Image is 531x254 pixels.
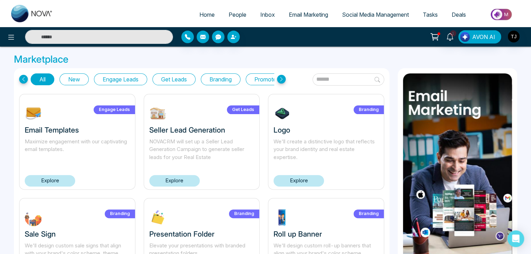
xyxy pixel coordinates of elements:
[342,11,409,18] span: Social Media Management
[289,11,328,18] span: Email Marketing
[14,54,517,65] h3: Marketplace
[229,209,259,218] label: Branding
[508,31,520,42] img: User Avatar
[274,105,291,122] img: 7tHiu1732304639.jpg
[472,33,495,41] span: AVON AI
[25,126,130,134] h3: Email Templates
[222,8,253,21] a: People
[507,230,524,247] div: Open Intercom Messenger
[152,73,196,85] button: Get Leads
[60,73,89,85] button: New
[253,8,282,21] a: Inbox
[282,8,335,21] a: Email Marketing
[94,73,147,85] button: Engage Leads
[450,30,456,37] span: 1
[335,8,416,21] a: Social Media Management
[274,230,379,238] h3: Roll up Banner
[25,175,75,186] a: Explore
[192,8,222,21] a: Home
[274,138,379,161] p: We'll create a distinctive logo that reflects your brand identity and real estate expertise.
[227,105,259,114] label: Get Leads
[149,209,167,226] img: XLP2c1732303713.jpg
[31,73,54,85] button: All
[460,32,470,42] img: Lead Flow
[199,11,215,18] span: Home
[229,11,246,18] span: People
[105,209,135,218] label: Branding
[423,11,438,18] span: Tasks
[274,209,291,226] img: ptdrg1732303548.jpg
[442,30,458,42] a: 1
[149,138,254,161] p: NOVACRM will set up a Seller Lead Generation Campaign to generate seller leads for your Real Estate
[149,230,254,238] h3: Presentation Folder
[458,30,501,43] button: AVON AI
[11,5,53,22] img: Nova CRM Logo
[149,175,200,186] a: Explore
[246,73,305,85] button: Promote Listings
[416,8,445,21] a: Tasks
[25,138,130,161] p: Maximize engagement with our captivating email templates.
[476,7,527,22] img: Market-place.gif
[25,105,42,122] img: NOmgJ1742393483.jpg
[149,105,167,122] img: W9EOY1739212645.jpg
[25,209,42,226] img: FWbuT1732304245.jpg
[354,105,384,114] label: Branding
[354,209,384,218] label: Branding
[260,11,275,18] span: Inbox
[25,230,130,238] h3: Sale Sign
[445,8,473,21] a: Deals
[274,175,324,186] a: Explore
[274,126,379,134] h3: Logo
[201,73,240,85] button: Branding
[94,105,135,114] label: Engage Leads
[452,11,466,18] span: Deals
[149,126,254,134] h3: Seller Lead Generation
